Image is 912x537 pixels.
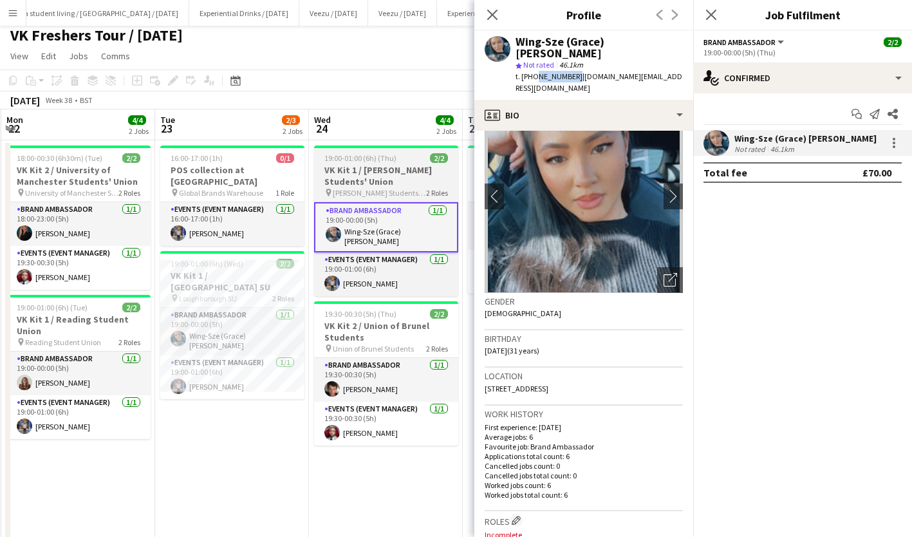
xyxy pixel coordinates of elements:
span: 2/2 [884,37,902,47]
span: 19:00-01:00 (6h) (Tue) [17,303,88,312]
span: 2/2 [430,309,448,319]
h1: VK Freshers Tour / [DATE] [10,26,183,45]
div: 2 Jobs [283,126,302,136]
span: 1 Role [275,188,294,198]
span: Not rated [523,60,554,70]
h3: Location [485,370,683,382]
button: Brand Ambassador [703,37,786,47]
app-job-card: 18:00-00:30 (6h30m) (Tue)2/2VK Kit 2 / University of Manchester Students' Union University of Man... [6,146,151,290]
h3: Job Fulfilment [693,6,912,23]
span: 25 [466,121,484,136]
app-card-role: Brand Ambassador1/119:00-00:00 (5h)[PERSON_NAME] [6,352,151,395]
div: 46.1km [768,144,797,154]
span: 0/1 [276,153,294,163]
span: [PERSON_NAME] Students' Union [333,188,426,198]
app-job-card: 19:00-01:00 (6h) (Thu)2/2VK Kit 1 / [PERSON_NAME] Students' Union [PERSON_NAME] Students' Union2 ... [314,146,458,296]
span: 23 [158,121,175,136]
span: Loughborough SU [179,294,237,303]
a: Edit [36,48,61,64]
div: Wing-Sze (Grace) [PERSON_NAME] [516,36,683,59]
span: 19:00-01:00 (6h) (Wed) [171,259,243,268]
div: Total fee [703,166,747,179]
span: | [DOMAIN_NAME][EMAIL_ADDRESS][DOMAIN_NAME] [516,71,682,93]
span: 4/4 [128,115,146,125]
button: Veezu / [DATE] [299,1,368,26]
div: Not rated [734,144,768,154]
a: Jobs [64,48,93,64]
span: 2/2 [122,303,140,312]
app-card-role: Brand Ambassador1/119:00-00:00 (5h)Wing-Sze (Grace) [PERSON_NAME] [314,202,458,252]
h3: VK Kit 1 / Reading Student Union [6,314,151,337]
span: [STREET_ADDRESS] [485,384,548,393]
h3: Roles [485,514,683,527]
a: View [5,48,33,64]
div: 19:00-00:00 (5h) (Thu) [703,48,902,57]
span: 2 Roles [118,188,140,198]
span: 2/2 [430,153,448,163]
app-card-role: Brand Ambassador1/119:00-00:00 (5h)Wing-Sze (Grace) [PERSON_NAME] [160,308,304,355]
span: 2 Roles [426,188,448,198]
div: 2 Jobs [129,126,149,136]
app-job-card: 19:00-01:00 (6h) (Wed)2/2VK Kit 1 / [GEOGRAPHIC_DATA] SU Loughborough SU2 RolesBrand Ambassador1/... [160,251,304,399]
h3: VK Kit 2 / Union of Brunel Students [314,320,458,343]
button: Experiential Drinks / [DATE] [189,1,299,26]
app-card-role: Events (Event Manager)1/119:00-01:00 (6h)[PERSON_NAME] [6,395,151,439]
div: 2 Jobs [436,126,456,136]
h3: Profile [474,6,693,23]
img: Crew avatar or photo [485,100,683,293]
span: 2 Roles [118,337,140,347]
span: Wed [314,114,331,126]
span: 24 [312,121,331,136]
span: 16:00-17:00 (1h) [171,153,223,163]
h3: Gender [485,296,683,307]
app-card-role: Events (Event Manager)1/116:00-17:00 (1h)[PERSON_NAME] [160,202,304,246]
button: Experiential Drinks / [DATE] [437,1,547,26]
app-job-card: 19:30-00:30 (5h) (Thu)2/2VK Kit 2 / Union of Brunel Students Union of Brunel Students2 RolesBrand... [314,301,458,446]
p: Cancelled jobs count: 0 [485,461,683,471]
span: 19:00-01:00 (6h) (Thu) [324,153,396,163]
app-card-role: Brand Ambassador1/118:00-23:00 (5h)[PERSON_NAME] [6,202,151,246]
h3: VK Kit 1 / [GEOGRAPHIC_DATA] SU [160,270,304,293]
span: 2/2 [276,259,294,268]
h3: VK Kit 2 / University of Manchester Students' Union [6,164,151,187]
app-card-role: Events (Event Manager)1/119:00-01:00 (6h)[PERSON_NAME] [160,355,304,399]
p: First experience: [DATE] [485,422,683,432]
span: Reading Student Union [25,337,101,347]
span: University of Manchester Students' Union [25,188,118,198]
span: [DEMOGRAPHIC_DATA] [485,308,561,318]
span: View [10,50,28,62]
a: Comms [96,48,135,64]
h3: VK Kit 1 / University of Bath Students' Union [468,164,612,187]
span: 2 Roles [272,294,294,303]
span: 46.1km [557,60,586,70]
p: Worked jobs total count: 6 [485,490,683,500]
span: Global Brands Warehouse [179,188,263,198]
h3: Birthday [485,333,683,344]
div: 19:00-01:00 (6h) (Tue)2/2VK Kit 1 / Reading Student Union Reading Student Union2 RolesBrand Ambas... [6,295,151,439]
h3: VK Kit 1 / [PERSON_NAME] Students' Union [314,164,458,187]
app-job-card: 19:00-01:00 (6h) (Fri)2/2VK Kit 1 / University of Bath Students' Union University of Bath Student... [468,146,612,294]
app-card-role: Events (Event Manager)1/119:30-00:30 (5h)[PERSON_NAME] [314,402,458,446]
span: Union of Brunel Students [333,344,414,353]
app-job-card: 16:00-17:00 (1h)0/1POS collection at [GEOGRAPHIC_DATA] Global Brands Warehouse1 RoleEvents (Event... [160,146,304,246]
span: 22 [5,121,23,136]
span: Jobs [69,50,88,62]
div: [DATE] [10,94,40,107]
span: Mon [6,114,23,126]
span: Comms [101,50,130,62]
app-card-role: Brand Ambassador1/119:30-00:30 (5h)[PERSON_NAME] [314,358,458,402]
p: Favourite job: Brand Ambassador [485,442,683,451]
span: 18:00-00:30 (6h30m) (Tue) [17,153,102,163]
span: 19:30-00:30 (5h) (Thu) [324,309,396,319]
p: Cancelled jobs total count: 0 [485,471,683,480]
app-card-role: Events (Event Manager)1/119:00-01:00 (6h)[PERSON_NAME] [314,252,458,296]
p: Average jobs: 6 [485,432,683,442]
p: Applications total count: 6 [485,451,683,461]
span: 2 Roles [426,344,448,353]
